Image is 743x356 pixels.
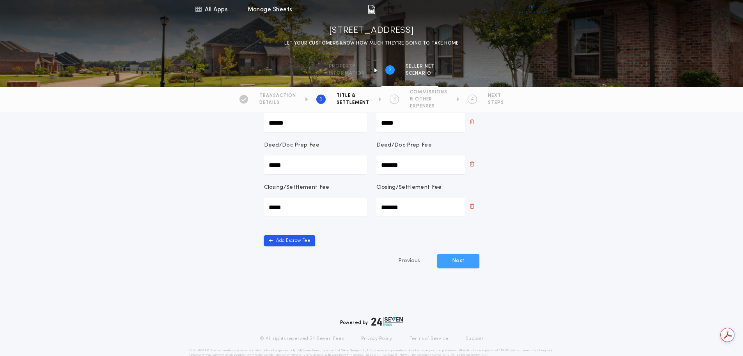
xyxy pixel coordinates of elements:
[393,96,396,102] h2: 3
[376,156,465,174] input: Deed/Doc Prep Fee
[368,5,375,14] img: img
[517,5,546,13] img: vs-icon
[264,113,367,132] input: Location Report
[264,141,319,149] p: Deed/Doc Prep Fee
[284,39,459,47] p: LET YOUR CUSTOMERS KNOW HOW MUCH THEY’RE GOING TO TAKE HOME
[471,96,474,102] h2: 4
[376,141,432,149] p: Deed/Doc Prep Fee
[389,67,392,73] h2: 2
[488,100,504,106] span: STEPS
[371,317,403,326] img: logo
[410,336,449,342] a: Terms of Service
[383,254,436,268] button: Previous
[488,93,504,99] span: NEXT
[340,317,403,326] div: Powered by
[361,336,392,342] a: Privacy Policy
[376,184,442,191] p: Closing/Settlement Fee
[320,96,323,102] h2: 2
[264,235,315,246] button: Add Escrow Fee
[329,25,414,37] h1: [STREET_ADDRESS]
[410,103,447,109] span: EXPENSES
[264,156,367,174] input: Deed/Doc Prep Fee
[259,93,296,99] span: TRANSACTION
[406,63,434,70] span: SELLER NET
[260,336,344,342] p: © All rights reserved. 24|Seven Fees
[264,198,367,216] input: Closing/Settlement Fee
[329,63,365,70] span: Property
[259,100,296,106] span: DETAILS
[376,198,465,216] input: Closing/Settlement Fee
[466,336,483,342] a: Support
[329,70,365,77] span: information
[406,70,434,77] span: SCENARIO
[410,89,447,95] span: COMMISSIONS
[337,93,369,99] span: TITLE &
[337,100,369,106] span: SETTLEMENT
[437,254,479,268] button: Next
[264,184,330,191] p: Closing/Settlement Fee
[376,113,465,132] input: Location Report
[410,96,447,102] span: & OTHER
